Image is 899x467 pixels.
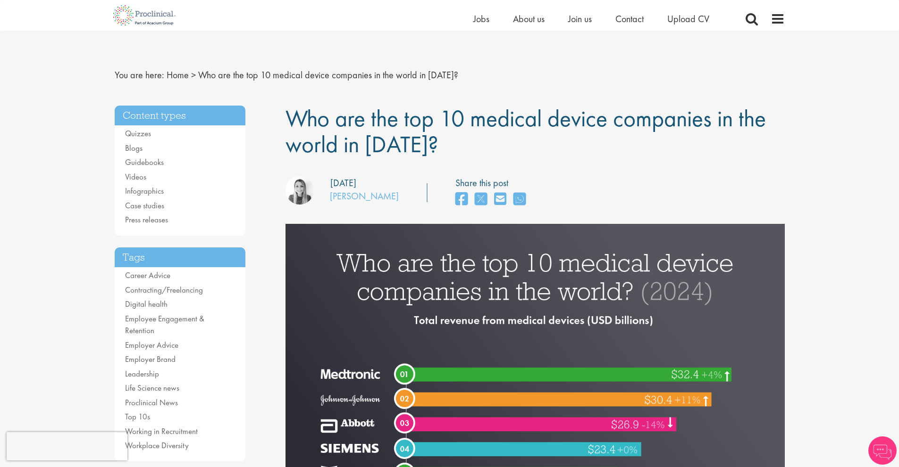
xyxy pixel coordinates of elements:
a: Leadership [125,369,159,379]
a: Upload CV [667,13,709,25]
a: [PERSON_NAME] [330,190,399,202]
a: Jobs [473,13,489,25]
a: Infographics [125,186,164,196]
a: Employer Brand [125,354,176,364]
iframe: reCAPTCHA [7,432,127,460]
a: Press releases [125,214,168,225]
span: Who are the top 10 medical device companies in the world in [DATE]? [286,103,766,159]
h3: Content types [115,106,246,126]
a: Quizzes [125,128,151,139]
a: Life Science news [125,383,179,393]
a: Career Advice [125,270,170,280]
a: share on facebook [455,189,468,210]
a: Digital health [125,299,168,309]
a: Contracting/Freelancing [125,285,203,295]
a: breadcrumb link [167,69,189,81]
a: Workplace Diversity [125,440,189,451]
a: Contact [615,13,644,25]
a: About us [513,13,545,25]
a: Proclinical News [125,397,178,408]
a: Guidebooks [125,157,164,167]
div: [DATE] [330,176,356,190]
span: You are here: [115,69,164,81]
a: share on email [494,189,506,210]
label: Share this post [455,176,530,190]
span: > [191,69,196,81]
img: Hannah Burke [286,176,314,205]
a: share on twitter [475,189,487,210]
a: Employer Advice [125,340,178,350]
a: Case studies [125,200,164,211]
h3: Tags [115,247,246,268]
a: Join us [568,13,592,25]
a: Blogs [125,143,143,153]
img: Chatbot [868,436,897,465]
span: Who are the top 10 medical device companies in the world in [DATE]? [198,69,458,81]
a: Working in Recruitment [125,426,198,436]
a: Videos [125,172,146,182]
a: Employee Engagement & Retention [125,313,204,336]
a: Top 10s [125,411,150,422]
a: share on whats app [513,189,526,210]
